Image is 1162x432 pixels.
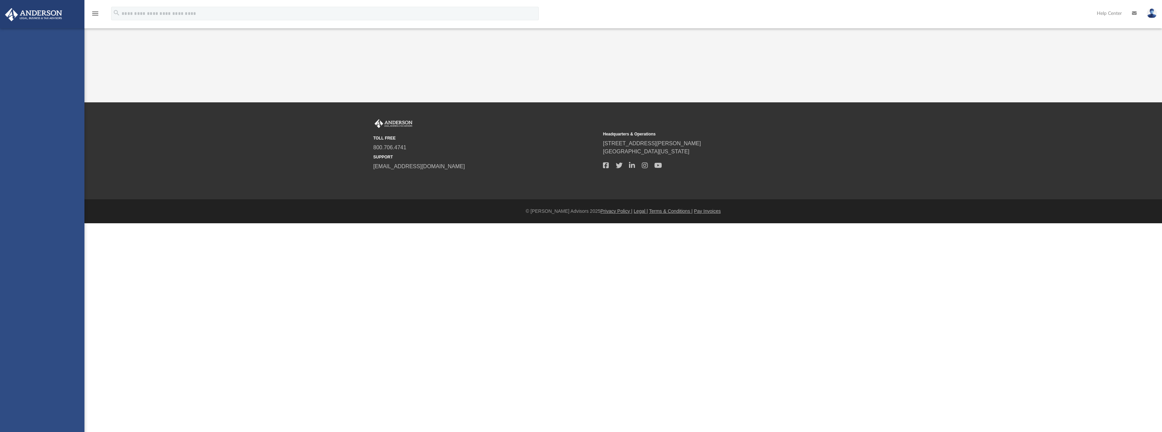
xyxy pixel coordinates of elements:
div: © [PERSON_NAME] Advisors 2025 [84,208,1162,215]
a: Pay Invoices [694,208,721,214]
i: menu [91,9,99,18]
a: Legal | [634,208,648,214]
small: Headquarters & Operations [603,131,828,137]
img: Anderson Advisors Platinum Portal [373,119,414,128]
small: TOLL FREE [373,135,598,141]
a: 800.706.4741 [373,145,406,150]
i: search [113,9,120,17]
a: menu [91,13,99,18]
a: Privacy Policy | [601,208,633,214]
a: [EMAIL_ADDRESS][DOMAIN_NAME] [373,163,465,169]
a: Terms & Conditions | [649,208,693,214]
img: Anderson Advisors Platinum Portal [3,8,64,21]
small: SUPPORT [373,154,598,160]
a: [GEOGRAPHIC_DATA][US_STATE] [603,149,689,154]
a: [STREET_ADDRESS][PERSON_NAME] [603,141,701,146]
img: User Pic [1147,8,1157,18]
